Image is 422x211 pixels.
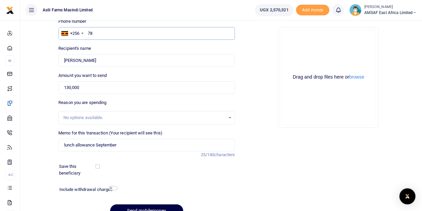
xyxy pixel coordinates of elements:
span: AMSAF East Africa Limited [364,10,417,16]
li: Toup your wallet [296,5,329,16]
input: Enter extra information [58,139,235,151]
a: UGX 2,570,321 [255,4,293,16]
span: UGX 2,570,321 [260,7,288,13]
div: Uganda: +256 [59,27,85,39]
h6: Include withdrawal charges [59,187,114,192]
span: Add money [296,5,329,16]
label: Recipient's name [58,45,91,52]
label: Memo for this transaction (Your recipient will see this) [58,130,162,136]
a: profile-user [PERSON_NAME] AMSAF East Africa Limited [349,4,417,16]
span: Asili Farms Masindi Limited [40,7,95,13]
a: logo-small logo-large logo-large [6,7,14,12]
label: Reason you are spending [58,99,106,106]
input: UGX [58,81,235,94]
input: Loading name... [58,54,235,67]
span: 25/140 [200,152,214,157]
a: Add money [296,7,329,12]
li: M [5,55,14,66]
li: Wallet ballance [252,4,296,16]
input: Enter phone number [58,27,235,40]
div: Drag and drop files here or [282,74,376,80]
li: Ac [5,169,14,180]
span: characters [214,152,235,157]
img: profile-user [349,4,361,16]
div: Open Intercom Messenger [399,188,415,204]
img: logo-small [6,6,14,14]
label: Save this beneficiary [59,163,97,176]
div: No options available. [63,114,225,121]
label: Amount you want to send [58,72,107,79]
button: browse [349,75,364,79]
div: +256 [70,30,79,37]
small: [PERSON_NAME] [364,4,417,10]
div: File Uploader [279,27,379,127]
label: Phone number [58,18,86,25]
